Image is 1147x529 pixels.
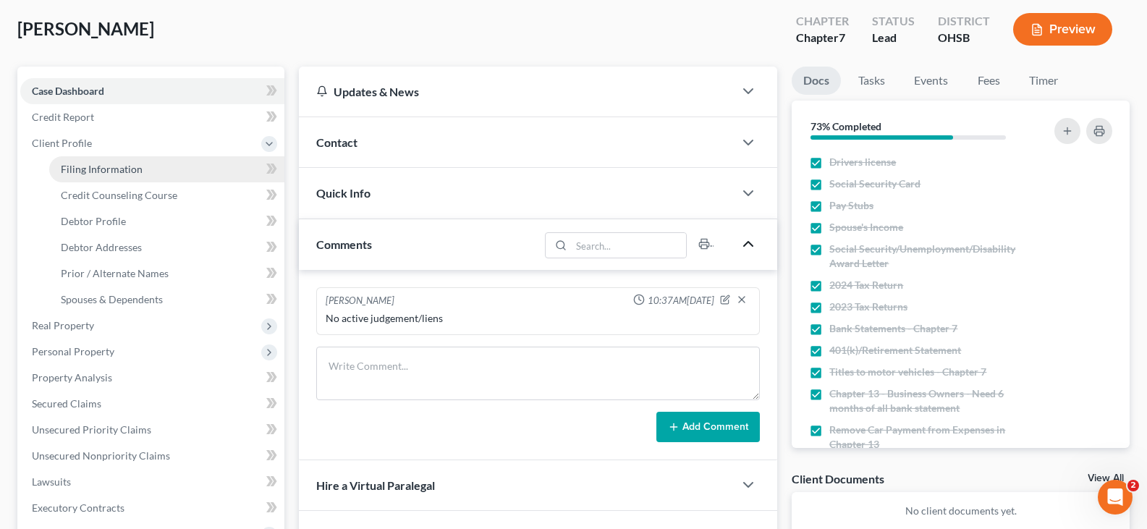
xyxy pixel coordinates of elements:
span: Unsecured Priority Claims [32,423,151,436]
button: Preview [1013,13,1112,46]
a: Events [902,67,960,95]
iframe: Intercom live chat [1098,480,1133,515]
div: [PERSON_NAME] [326,294,394,308]
span: Unsecured Nonpriority Claims [32,449,170,462]
div: Lead [872,30,915,46]
div: District [938,13,990,30]
div: Client Documents [792,471,884,486]
div: Status [872,13,915,30]
strong: 73% Completed [810,120,881,132]
span: Drivers license [829,155,896,169]
span: Real Property [32,319,94,331]
span: 2 [1127,480,1139,491]
span: 401(k)/Retirement Statement [829,343,961,357]
a: Spouses & Dependents [49,287,284,313]
span: Pay Stubs [829,198,873,213]
a: Prior / Alternate Names [49,261,284,287]
div: Chapter [796,30,849,46]
a: Timer [1017,67,1070,95]
span: [PERSON_NAME] [17,18,154,39]
a: Property Analysis [20,365,284,391]
span: Debtor Profile [61,215,126,227]
span: Personal Property [32,345,114,357]
span: Executory Contracts [32,502,124,514]
span: Property Analysis [32,371,112,384]
a: Docs [792,67,841,95]
a: View All [1088,473,1124,483]
a: Credit Report [20,104,284,130]
span: 2024 Tax Return [829,278,903,292]
span: Chapter 13 - Business Owners - Need 6 months of all bank statement [829,386,1033,415]
a: Secured Claims [20,391,284,417]
input: Search... [572,233,687,258]
span: Case Dashboard [32,85,104,97]
span: Social Security Card [829,177,920,191]
span: Remove Car Payment from Expenses in Chapter 13 [829,423,1033,452]
a: Unsecured Priority Claims [20,417,284,443]
a: Tasks [847,67,897,95]
div: No active judgement/liens [326,311,750,326]
span: Quick Info [316,186,371,200]
span: 7 [839,30,845,44]
span: Hire a Virtual Paralegal [316,478,435,492]
p: No client documents yet. [803,504,1118,518]
span: Contact [316,135,357,149]
a: Case Dashboard [20,78,284,104]
span: Debtor Addresses [61,241,142,253]
div: Updates & News [316,84,716,99]
span: Spouses & Dependents [61,293,163,305]
a: Fees [965,67,1012,95]
a: Executory Contracts [20,495,284,521]
div: OHSB [938,30,990,46]
span: 10:37AM[DATE] [648,294,714,308]
span: Bank Statements - Chapter 7 [829,321,957,336]
a: Unsecured Nonpriority Claims [20,443,284,469]
span: Credit Report [32,111,94,123]
span: 2023 Tax Returns [829,300,907,314]
a: Lawsuits [20,469,284,495]
span: Filing Information [61,163,143,175]
span: Secured Claims [32,397,101,410]
span: Comments [316,237,372,251]
span: Titles to motor vehicles - Chapter 7 [829,365,986,379]
span: Spouse's Income [829,220,903,234]
a: Debtor Addresses [49,234,284,261]
span: Credit Counseling Course [61,189,177,201]
span: Social Security/Unemployment/Disability Award Letter [829,242,1033,271]
a: Debtor Profile [49,208,284,234]
span: Prior / Alternate Names [61,267,169,279]
div: Chapter [796,13,849,30]
a: Credit Counseling Course [49,182,284,208]
span: Client Profile [32,137,92,149]
a: Filing Information [49,156,284,182]
button: Add Comment [656,412,760,442]
span: Lawsuits [32,475,71,488]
